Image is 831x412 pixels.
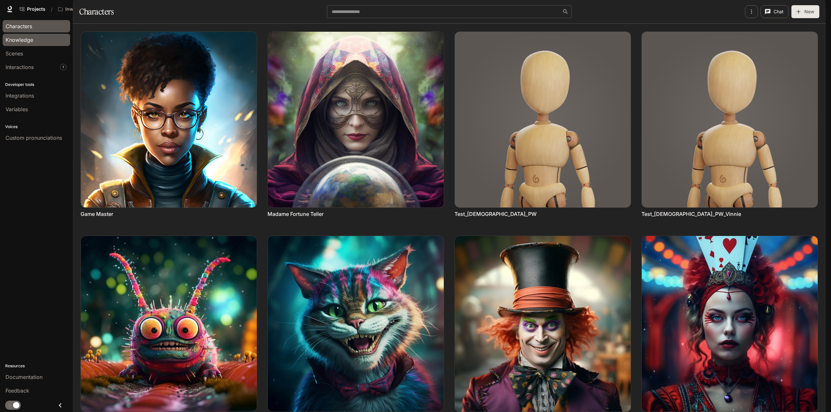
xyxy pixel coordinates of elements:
[55,3,112,16] button: Open workspace menu
[454,210,537,218] a: Test_[DEMOGRAPHIC_DATA]_PW
[17,3,48,16] a: Go to projects
[641,210,741,218] a: Test_[DEMOGRAPHIC_DATA]_PW_Vinnie
[455,32,631,207] img: Test_Female_PW
[761,5,789,18] button: Chat
[268,236,444,412] img: The Cheshire Cat
[79,5,114,18] h1: Characters
[791,5,819,18] button: New
[268,32,444,207] img: Madame Fortune Teller
[65,6,102,12] p: Inworld AI Demos
[81,236,257,412] img: The Caterpillar
[81,210,113,218] a: Game Master
[267,210,324,218] a: Madame Fortune Teller
[81,32,257,207] img: Game Master
[642,32,818,207] img: Test_Male_PW_Vinnie
[642,236,818,412] img: The Queen of Hearts
[455,236,631,412] img: The Mad Hatter
[48,6,55,13] div: /
[27,6,45,12] span: Projects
